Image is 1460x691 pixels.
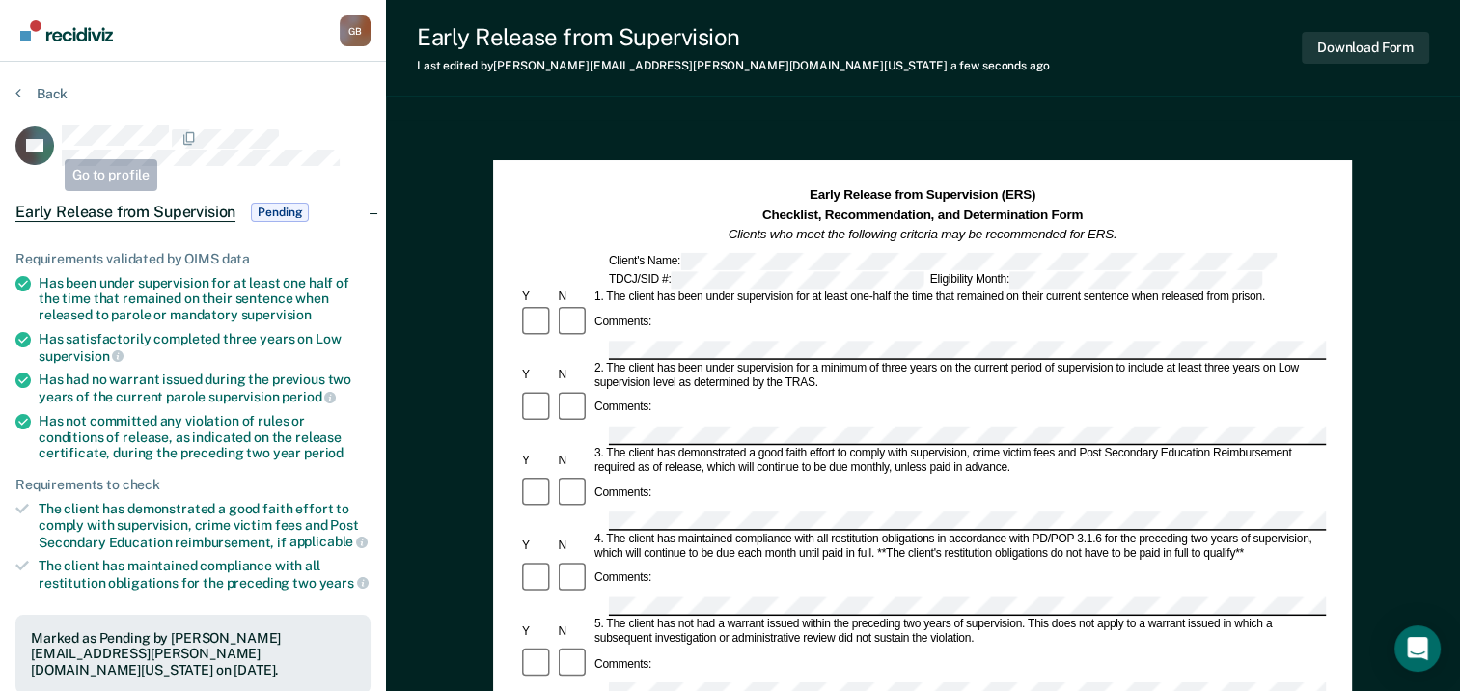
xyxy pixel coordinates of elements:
[340,15,371,46] button: Profile dropdown button
[556,290,592,304] div: N
[39,501,371,550] div: The client has demonstrated a good faith effort to comply with supervision, crime victim fees and...
[282,389,336,404] span: period
[1394,625,1441,672] div: Open Intercom Messenger
[762,207,1083,222] strong: Checklist, Recommendation, and Determination Form
[519,290,555,304] div: Y
[950,59,1050,72] span: a few seconds ago
[340,15,371,46] div: G B
[417,59,1050,72] div: Last edited by [PERSON_NAME][EMAIL_ADDRESS][PERSON_NAME][DOMAIN_NAME][US_STATE]
[556,539,592,553] div: N
[251,203,309,222] span: Pending
[592,361,1326,390] div: 2. The client has been under supervision for a minimum of three years on the current period of su...
[31,630,355,678] div: Marked as Pending by [PERSON_NAME][EMAIL_ADDRESS][PERSON_NAME][DOMAIN_NAME][US_STATE] on [DATE].
[592,401,654,415] div: Comments:
[20,20,113,41] img: Recidiviz
[417,23,1050,51] div: Early Release from Supervision
[556,624,592,639] div: N
[15,477,371,493] div: Requirements to check
[519,368,555,382] div: Y
[606,271,927,289] div: TDCJ/SID #:
[39,372,371,404] div: Has had no warrant issued during the previous two years of the current parole supervision
[592,571,654,586] div: Comments:
[39,413,371,461] div: Has not committed any violation of rules or conditions of release, as indicated on the release ce...
[519,624,555,639] div: Y
[592,617,1326,646] div: 5. The client has not had a warrant issued within the preceding two years of supervision. This do...
[319,575,369,591] span: years
[39,558,371,591] div: The client has maintained compliance with all restitution obligations for the preceding two
[927,271,1265,289] div: Eligibility Month:
[556,368,592,382] div: N
[241,307,312,322] span: supervision
[556,454,592,468] div: N
[39,348,124,364] span: supervision
[15,203,235,222] span: Early Release from Supervision
[810,188,1035,203] strong: Early Release from Supervision (ERS)
[15,85,68,102] button: Back
[304,445,344,460] span: period
[592,657,654,672] div: Comments:
[729,227,1117,241] em: Clients who meet the following criteria may be recommended for ERS.
[39,331,371,364] div: Has satisfactorily completed three years on Low
[592,316,654,330] div: Comments:
[15,251,371,267] div: Requirements validated by OIMS data
[592,532,1326,561] div: 4. The client has maintained compliance with all restitution obligations in accordance with PD/PO...
[592,446,1326,475] div: 3. The client has demonstrated a good faith effort to comply with supervision, crime victim fees ...
[519,454,555,468] div: Y
[592,486,654,501] div: Comments:
[606,252,1280,269] div: Client's Name:
[1302,32,1429,64] button: Download Form
[289,534,368,549] span: applicable
[592,290,1326,304] div: 1. The client has been under supervision for at least one-half the time that remained on their cu...
[519,539,555,553] div: Y
[39,275,371,323] div: Has been under supervision for at least one half of the time that remained on their sentence when...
